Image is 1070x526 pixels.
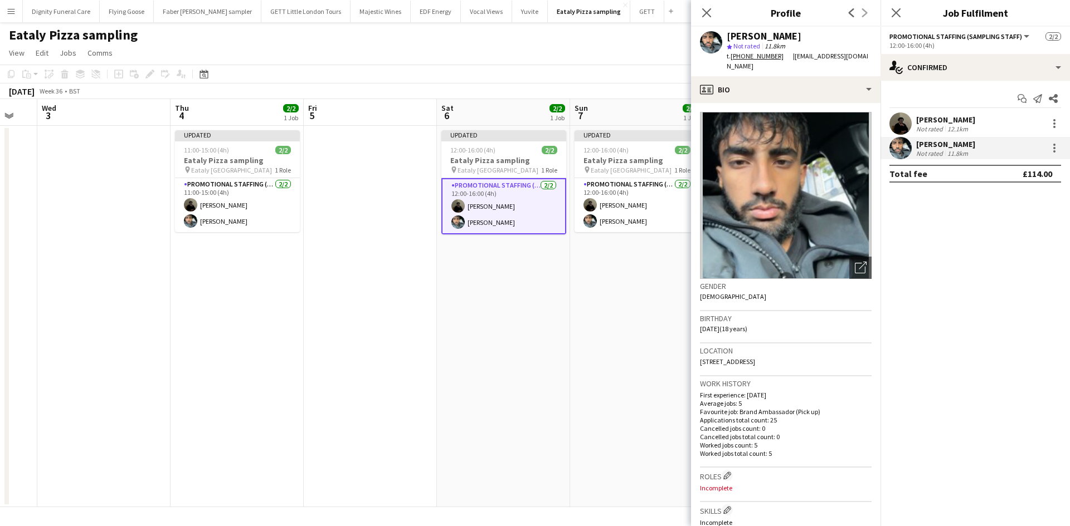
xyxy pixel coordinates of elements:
div: 1 Job [683,114,698,122]
app-job-card: Updated12:00-16:00 (4h)2/2Eataly Pizza sampling Eataly [GEOGRAPHIC_DATA]1 RolePromotional Staffin... [575,130,699,232]
app-card-role: Promotional Staffing (Sampling Staff)2/212:00-16:00 (4h)[PERSON_NAME][PERSON_NAME] [575,178,699,232]
button: Promotional Staffing (Sampling Staff) [889,32,1031,41]
button: Majestic Wines [351,1,411,22]
button: EDF Energy [411,1,461,22]
div: Updated [175,130,300,139]
app-card-role: Promotional Staffing (Sampling Staff)2/211:00-15:00 (4h)[PERSON_NAME][PERSON_NAME] [175,178,300,232]
div: Updated [575,130,699,139]
h3: Eataly Pizza sampling [575,155,699,165]
span: Eataly [GEOGRAPHIC_DATA] [191,166,272,174]
h3: Eataly Pizza sampling [441,155,566,165]
span: Edit [36,48,48,58]
div: [DATE] [9,86,35,97]
span: 2/2 [1045,32,1061,41]
h3: Profile [691,6,881,20]
div: Total fee [889,168,927,179]
h3: Birthday [700,313,872,323]
span: 2/2 [683,104,698,112]
div: £114.00 [1023,168,1052,179]
button: GETT [630,1,664,22]
button: Dignity Funeral Care [23,1,100,22]
div: 1 Job [550,114,565,122]
button: Faber [PERSON_NAME] sampler [154,1,261,22]
div: [PERSON_NAME] [916,139,975,149]
p: Average jobs: 5 [700,399,872,407]
span: 2/2 [275,146,291,154]
p: Cancelled jobs total count: 0 [700,432,872,441]
h3: Eataly Pizza sampling [175,155,300,165]
button: GETT Little London Tours [261,1,351,22]
div: BST [69,87,80,95]
span: Not rated [733,42,760,50]
span: Thu [175,103,189,113]
span: Promotional Staffing (Sampling Staff) [889,32,1022,41]
span: Jobs [60,48,76,58]
p: First experience: [DATE] [700,391,872,399]
span: Eataly [GEOGRAPHIC_DATA] [458,166,538,174]
div: 12:00-16:00 (4h) [889,41,1061,50]
span: Sat [441,103,454,113]
span: 1 Role [541,166,557,174]
div: 1 Job [284,114,298,122]
p: Worked jobs count: 5 [700,441,872,449]
h3: Location [700,346,872,356]
span: Comms [87,48,113,58]
h1: Eataly Pizza sampling [9,27,138,43]
div: Not rated [916,125,945,133]
span: 5 [307,109,317,122]
div: Updated [441,130,566,139]
p: Cancelled jobs count: 0 [700,424,872,432]
div: 12.1km [945,125,970,133]
span: 2/2 [675,146,690,154]
a: Edit [31,46,53,60]
button: Yuvite [512,1,548,22]
span: 2/2 [549,104,565,112]
p: Favourite job: Brand Ambassador (Pick up) [700,407,872,416]
div: [PERSON_NAME] [916,115,975,125]
span: Fri [308,103,317,113]
span: View [9,48,25,58]
span: 1 Role [275,166,291,174]
div: Open photos pop-in [849,257,872,279]
span: [STREET_ADDRESS] [700,357,755,366]
button: Eataly Pizza sampling [548,1,630,22]
div: [PERSON_NAME] [727,31,801,41]
span: [DATE] (18 years) [700,325,747,333]
a: View [4,46,29,60]
a: Jobs [55,46,81,60]
span: Sun [575,103,588,113]
app-job-card: Updated11:00-15:00 (4h)2/2Eataly Pizza sampling Eataly [GEOGRAPHIC_DATA]1 RolePromotional Staffin... [175,130,300,232]
span: Eataly [GEOGRAPHIC_DATA] [591,166,672,174]
div: Not rated [916,149,945,158]
span: Week 36 [37,87,65,95]
div: Bio [691,76,881,103]
span: 11:00-15:00 (4h) [184,146,229,154]
p: Applications total count: 25 [700,416,872,424]
span: 12:00-16:00 (4h) [583,146,629,154]
img: Crew avatar or photo [700,112,872,279]
span: [DEMOGRAPHIC_DATA] [700,292,766,301]
h3: Gender [700,281,872,291]
div: 11.8km [945,149,970,158]
span: 4 [173,109,189,122]
h3: Skills [700,504,872,516]
a: [PHONE_NUMBER] [731,52,793,60]
div: t. [727,51,793,61]
div: Confirmed [881,54,1070,81]
span: 3 [40,109,56,122]
button: Vocal Views [461,1,512,22]
button: Flying Goose [100,1,154,22]
span: 2/2 [542,146,557,154]
span: 1 Role [674,166,690,174]
span: | [EMAIL_ADDRESS][DOMAIN_NAME] [727,52,868,70]
span: Wed [42,103,56,113]
p: Worked jobs total count: 5 [700,449,872,458]
h3: Job Fulfilment [881,6,1070,20]
span: 6 [440,109,454,122]
h3: Work history [700,378,872,389]
span: 11.8km [762,42,787,50]
app-job-card: Updated12:00-16:00 (4h)2/2Eataly Pizza sampling Eataly [GEOGRAPHIC_DATA]1 RolePromotional Staffin... [441,130,566,234]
